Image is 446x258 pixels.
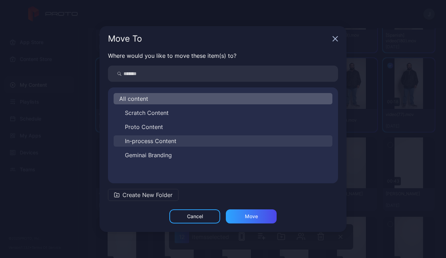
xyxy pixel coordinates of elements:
span: In-process Content [125,137,176,145]
span: Create New Folder [122,191,173,199]
div: Cancel [187,214,203,219]
span: Scratch Content [125,109,169,117]
div: Move [245,214,258,219]
div: Move To [108,35,330,43]
span: Geminai Branding [125,151,172,159]
p: Where would you like to move these item(s) to? [108,51,338,60]
button: Geminai Branding [114,149,332,161]
span: Proto Content [125,123,163,131]
button: Proto Content [114,121,332,133]
span: All content [119,94,148,103]
button: In-process Content [114,135,332,147]
button: Cancel [169,209,220,223]
button: Move [226,209,277,223]
button: Scratch Content [114,107,332,118]
button: Create New Folder [108,189,179,201]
